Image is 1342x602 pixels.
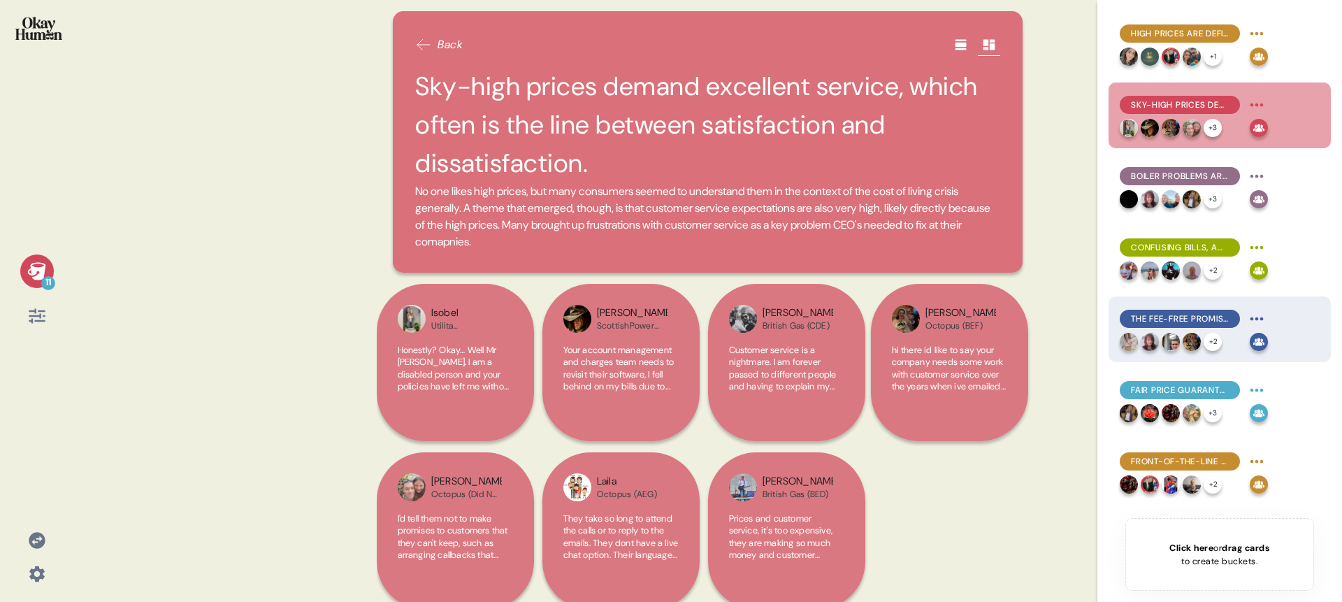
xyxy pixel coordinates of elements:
[597,489,657,500] div: Octopus (AEG)
[563,473,591,501] img: profilepic_24395719963451879.jpg
[1131,455,1229,468] span: Front-of-the-line customer service access with Priority Engineers was the #1 benefit for many.
[1131,27,1229,40] span: High prices are definitely top of mind, but it's also about predictability & transparency.
[1141,475,1159,494] img: profilepic_24268223266171826.jpg
[1141,404,1159,422] img: profilepic_24348691424788812.jpg
[597,474,657,489] div: Laila
[1169,541,1269,568] div: or to create buckets.
[1162,404,1180,422] img: profilepic_24128656310089505.jpg
[1162,261,1180,280] img: profilepic_24320105464284517.jpg
[1141,119,1159,137] img: profilepic_24439622432333258.jpg
[597,320,668,331] div: ScottishPower (B)
[763,306,833,321] div: [PERSON_NAME]
[925,306,996,321] div: [PERSON_NAME]
[1183,261,1201,280] img: profilepic_24586558354273536.jpg
[1183,404,1201,422] img: profilepic_24835660466031018.jpg
[1222,542,1269,554] span: drag cards
[431,306,502,321] div: Isobel
[729,473,757,501] img: profilepic_24771429059127578.jpg
[892,305,920,333] img: profilepic_24839280652346615.jpg
[1183,119,1201,137] img: profilepic_24442292598715065.jpg
[431,489,502,500] div: Octopus (Did Not Answer)
[1162,119,1180,137] img: profilepic_24839280652346615.jpg
[415,67,1000,183] h2: Sky-high prices demand excellent service, which often is the line between satisfaction and dissat...
[398,473,426,501] img: profilepic_24442292598715065.jpg
[1141,333,1159,351] img: profilepic_24891739163772398.jpg
[1120,190,1138,208] img: profilepic_9616415298461273.jpg
[1204,119,1222,137] div: + 3
[431,320,502,331] div: Utilita ([PERSON_NAME])
[1162,333,1180,351] img: profilepic_24214248594926285.jpg
[1131,384,1229,396] span: Fair Price Guarantee and Tariffs Unchained were also frequent choices, for similar reasons.
[1204,333,1222,351] div: + 2
[1204,190,1222,208] div: + 3
[15,17,62,40] img: okayhuman.3b1b6348.png
[438,36,463,53] span: Back
[1183,190,1201,208] img: profilepic_24305448275782816.jpg
[1204,404,1222,422] div: + 3
[41,276,55,290] div: 11
[1141,261,1159,280] img: profilepic_24287445777549671.jpg
[597,306,668,321] div: [PERSON_NAME]
[1162,475,1180,494] img: profilepic_24428642350129696.jpg
[1120,119,1138,137] img: profilepic_24298624706458262.jpg
[1141,190,1159,208] img: profilepic_24891739163772398.jpg
[1120,404,1138,422] img: profilepic_24305448275782816.jpg
[1141,48,1159,66] img: profilepic_24413772671605879.jpg
[1131,99,1229,111] span: Sky-high prices demand excellent service, which often is the line between satisfaction and dissat...
[1162,48,1180,66] img: profilepic_24268223266171826.jpg
[892,344,1007,454] span: hi there id like to say your company needs some work with customer service over the years when iv...
[729,513,840,586] span: Prices and customer service, it's too expensive, they are making so much money and customer servi...
[1120,333,1138,351] img: profilepic_24405104469178081.jpg
[1204,261,1222,280] div: + 2
[1162,190,1180,208] img: profilepic_24657069810553847.jpg
[415,183,1000,250] span: No one likes high prices, but many consumers seemed to understand them in the context of the cost...
[729,305,757,333] img: profilepic_30898730046440589.jpg
[1120,475,1138,494] img: profilepic_24128656310089505.jpg
[763,489,833,500] div: British Gas (BED)
[1183,475,1201,494] img: profilepic_24442853335377864.jpg
[1131,313,1229,325] span: The Fee-Free Promise was our top-ranked benefit, offering a simple and believable way to cut costs.
[763,474,833,489] div: [PERSON_NAME]
[763,320,833,331] div: British Gas (CDE)
[1204,475,1222,494] div: + 2
[729,344,843,466] span: Customer service is a nightmare. I am forever passed to different people and having to explain my...
[925,320,996,331] div: Octopus (BEF)
[1183,333,1201,351] img: profilepic_24839280652346615.jpg
[1183,48,1201,66] img: profilepic_24393613083628578.jpg
[398,305,426,333] img: profilepic_24298624706458262.jpg
[431,474,502,489] div: [PERSON_NAME]
[1120,261,1138,280] img: profilepic_31279284678382687.jpg
[563,305,591,333] img: profilepic_24439622432333258.jpg
[1204,48,1222,66] div: + 1
[1131,170,1229,182] span: Boiler problems are very common, often debilitating, and service reviews vary widely.
[1131,241,1229,254] span: Confusing bills, access to support, and rate-related pain points tended to be most frustrating.
[1120,48,1138,66] img: profilepic_24483260541305235.jpg
[1169,542,1213,554] span: Click here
